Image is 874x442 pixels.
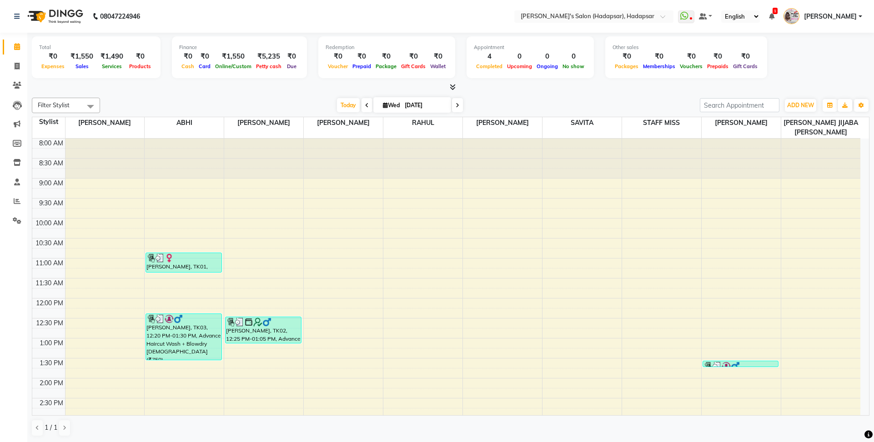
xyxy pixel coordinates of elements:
img: logo [23,4,85,29]
div: 10:00 AM [34,219,65,228]
div: ₹0 [326,51,350,62]
span: [PERSON_NAME] [804,12,857,21]
div: ₹1,490 [97,51,127,62]
span: Expenses [39,63,67,70]
span: Gift Cards [731,63,760,70]
div: ₹1,550 [213,51,254,62]
span: Today [337,98,360,112]
span: Ongoing [534,63,560,70]
div: ₹5,235 [254,51,284,62]
div: ₹0 [678,51,705,62]
div: ₹0 [705,51,731,62]
div: ₹0 [127,51,153,62]
div: [PERSON_NAME], TK02, 12:25 PM-01:05 PM, Advance Haircut [DEMOGRAPHIC_DATA] (₹400) [226,317,301,343]
div: ₹0 [613,51,641,62]
div: ₹0 [39,51,67,62]
div: ₹0 [731,51,760,62]
div: 11:30 AM [34,278,65,288]
a: 1 [769,12,774,20]
span: ADD NEW [787,102,814,109]
span: Gift Cards [399,63,428,70]
div: Finance [179,44,300,51]
span: Upcoming [505,63,534,70]
div: [PERSON_NAME], TK03, 01:30 PM-01:40 PM, THREADI EYE BROW (50) (₹50) [703,361,779,367]
span: [PERSON_NAME] JIJABA [PERSON_NAME] [781,117,860,138]
div: Stylist [32,117,65,127]
span: Memberships [641,63,678,70]
div: [PERSON_NAME], TK01, 10:50 AM-11:20 AM, Classic Hair Cut (₹350) [146,253,221,272]
span: Wallet [428,63,448,70]
span: Card [196,63,213,70]
span: No show [560,63,587,70]
input: 2025-09-03 [402,99,447,112]
span: 1 [773,8,778,14]
div: Appointment [474,44,587,51]
div: 8:30 AM [37,159,65,168]
span: RAHUL [383,117,462,129]
div: 9:00 AM [37,179,65,188]
span: Package [373,63,399,70]
div: 8:00 AM [37,139,65,148]
span: Wed [381,102,402,109]
span: [PERSON_NAME] [463,117,542,129]
span: [PERSON_NAME] [304,117,383,129]
div: ₹0 [284,51,300,62]
div: 12:00 PM [34,298,65,308]
div: ₹0 [428,51,448,62]
div: 11:00 AM [34,258,65,268]
div: Other sales [613,44,760,51]
div: 1:00 PM [38,338,65,348]
button: ADD NEW [785,99,816,112]
span: [PERSON_NAME] [702,117,781,129]
div: ₹0 [641,51,678,62]
span: Sales [73,63,91,70]
span: Cash [179,63,196,70]
span: Prepaid [350,63,373,70]
span: 1 / 1 [45,423,57,432]
span: [PERSON_NAME] [224,117,303,129]
div: 2:00 PM [38,378,65,388]
span: Services [100,63,124,70]
div: 2:30 PM [38,398,65,408]
input: Search Appointment [700,98,779,112]
div: 0 [560,51,587,62]
span: Voucher [326,63,350,70]
div: 0 [505,51,534,62]
div: ₹0 [179,51,196,62]
span: SAVITA [542,117,622,129]
span: Vouchers [678,63,705,70]
span: ABHI [145,117,224,129]
span: Prepaids [705,63,731,70]
span: Petty cash [254,63,284,70]
div: ₹0 [399,51,428,62]
span: [PERSON_NAME] [65,117,145,129]
div: ₹0 [350,51,373,62]
div: ₹0 [196,51,213,62]
div: 1:30 PM [38,358,65,368]
div: 0 [534,51,560,62]
div: ₹1,550 [67,51,97,62]
div: Redemption [326,44,448,51]
span: STAFF MISS [622,117,701,129]
div: ₹0 [373,51,399,62]
div: 9:30 AM [37,199,65,208]
span: Packages [613,63,641,70]
b: 08047224946 [100,4,140,29]
span: Filter Stylist [38,101,70,109]
img: PAVAN [784,8,799,24]
div: 12:30 PM [34,318,65,328]
span: Due [285,63,299,70]
div: [PERSON_NAME], TK03, 12:20 PM-01:30 PM, Advance Haircut Wash + Blowdry [DEMOGRAPHIC_DATA] (₹750) [146,314,221,360]
span: Completed [474,63,505,70]
div: 10:30 AM [34,238,65,248]
div: 4 [474,51,505,62]
div: Total [39,44,153,51]
span: Products [127,63,153,70]
span: Online/Custom [213,63,254,70]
